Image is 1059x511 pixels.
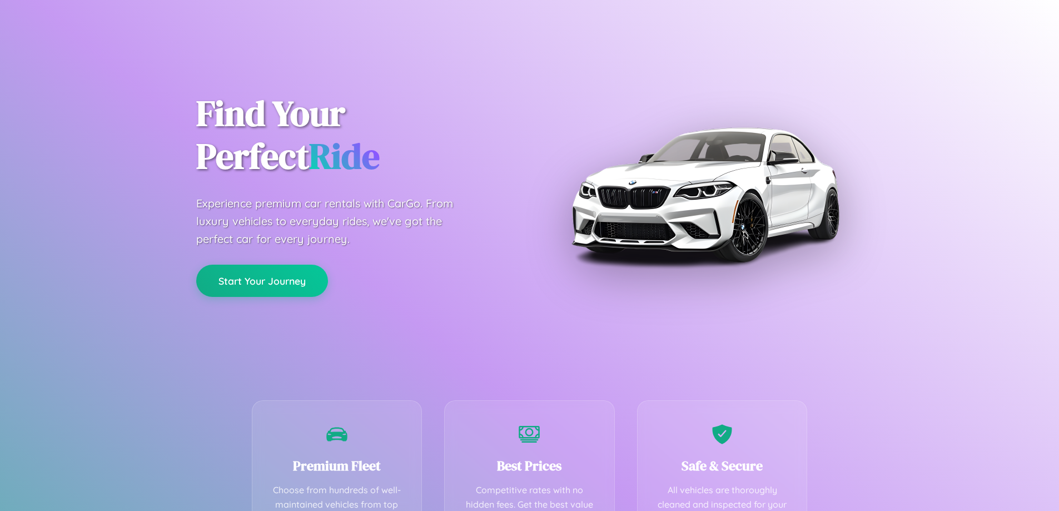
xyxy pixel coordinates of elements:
[461,457,598,475] h3: Best Prices
[566,56,844,334] img: Premium BMW car rental vehicle
[269,457,405,475] h3: Premium Fleet
[196,195,474,248] p: Experience premium car rentals with CarGo. From luxury vehicles to everyday rides, we've got the ...
[309,132,380,180] span: Ride
[196,265,328,297] button: Start Your Journey
[654,457,790,475] h3: Safe & Secure
[196,92,513,178] h1: Find Your Perfect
